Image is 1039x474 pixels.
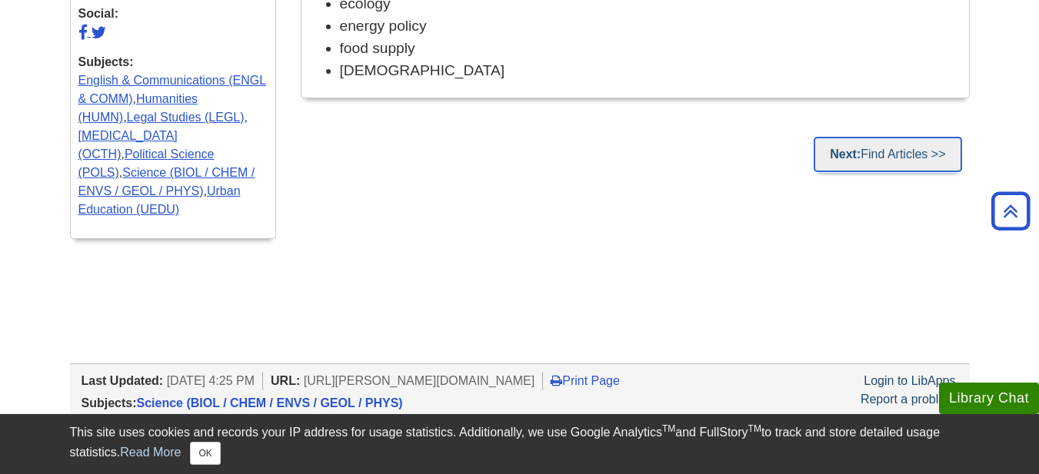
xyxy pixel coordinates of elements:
sup: TM [748,423,761,434]
strong: Social: [78,5,268,23]
a: Back to Top [986,201,1035,221]
a: Humanities (HUMN) [78,92,198,124]
button: Close [190,442,220,465]
a: Read More [120,446,181,459]
strong: Subjects: [78,53,268,71]
a: Science (BIOL / CHEM / ENVS / GEOL / PHYS) [78,166,255,197]
sup: TM [662,423,675,434]
span: URL: [271,374,300,387]
span: Subjects: [82,396,137,409]
a: Political Science (POLS) [78,148,215,179]
a: Print Page [551,374,620,387]
div: This site uses cookies and records your IP address for usage statistics. Additionally, we use Goo... [70,423,970,465]
a: Science (BIOL / CHEM / ENVS / GEOL / PHYS) [137,396,403,409]
strong: Next: [830,148,861,161]
div: , , , , , , [78,53,268,219]
li: [DEMOGRAPHIC_DATA] [340,60,961,82]
span: Last Updated: [82,374,164,387]
li: energy policy [340,15,961,38]
a: Report a problem [861,393,956,406]
a: Legal Studies (LEGL) [127,111,245,124]
a: [MEDICAL_DATA] (OCTH) [78,129,178,161]
li: food supply [340,38,961,60]
a: English & Communications (ENGL & COMM) [78,74,267,105]
button: Library Chat [939,383,1039,414]
a: Login to LibApps [864,374,955,387]
a: Next:Find Articles >> [814,137,961,172]
span: [URL][PERSON_NAME][DOMAIN_NAME] [304,374,535,387]
span: [DATE] 4:25 PM [167,374,255,387]
i: Print Page [551,374,562,386]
